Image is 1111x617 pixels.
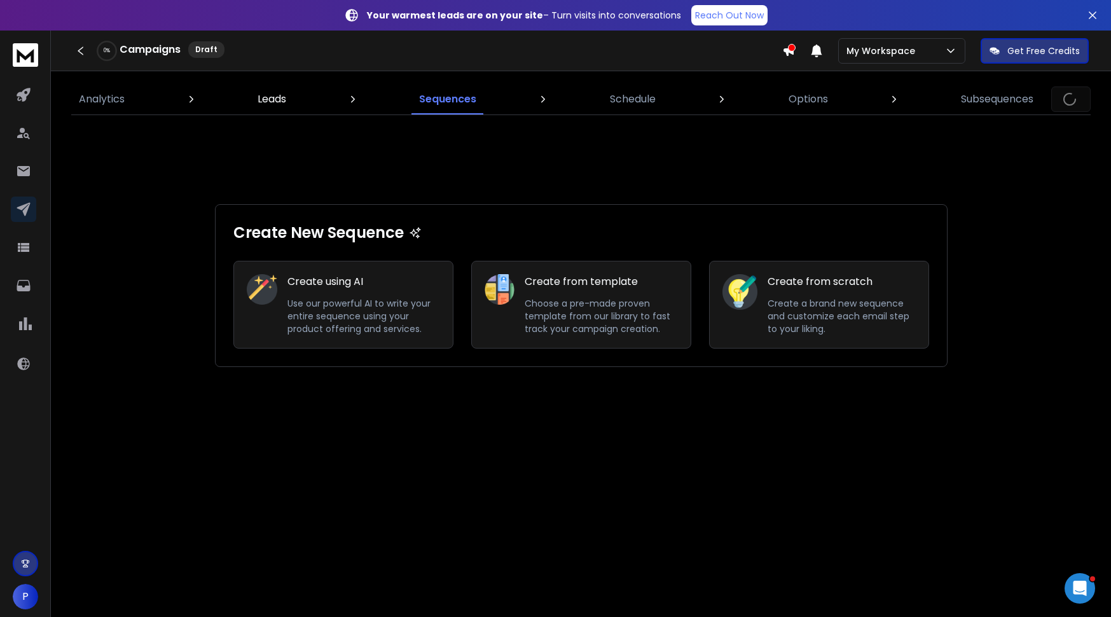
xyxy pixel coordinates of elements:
iframe: Intercom live chat [1065,573,1095,604]
p: Leads [258,92,286,107]
p: My Workspace [846,45,920,57]
h1: Create New Sequence [233,223,929,243]
a: Options [781,84,836,114]
a: Reach Out Now [691,5,768,25]
p: Get Free Credits [1007,45,1080,57]
h1: Campaigns [120,42,181,57]
h1: Create from template [525,274,677,289]
h1: Create using AI [287,274,440,289]
button: P [13,584,38,609]
h1: Create from scratch [768,274,915,289]
p: Use our powerful AI to write your entire sequence using your product offering and services. [287,297,440,335]
a: Leads [250,84,294,114]
div: Draft [188,41,224,58]
img: Create from scratch [722,274,758,310]
p: Reach Out Now [695,9,764,22]
p: 0 % [104,47,110,55]
p: Subsequences [961,92,1033,107]
p: – Turn visits into conversations [367,9,681,22]
p: Sequences [419,92,476,107]
a: Analytics [71,84,132,114]
a: Sequences [411,84,484,114]
a: Schedule [602,84,663,114]
button: Get Free Credits [981,38,1089,64]
p: Options [789,92,828,107]
img: logo [13,43,38,67]
a: Subsequences [953,84,1041,114]
p: Analytics [79,92,125,107]
img: Create using AI [247,274,277,305]
img: Create from template [485,274,515,305]
p: Choose a pre-made proven template from our library to fast track your campaign creation. [525,297,677,335]
p: Create a brand new sequence and customize each email step to your liking. [768,297,915,335]
p: Schedule [610,92,656,107]
strong: Your warmest leads are on your site [367,9,543,22]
